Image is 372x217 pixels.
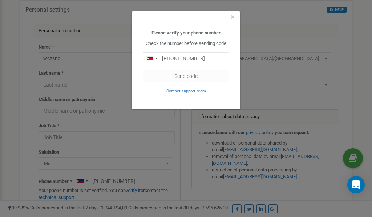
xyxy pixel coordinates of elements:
[231,13,235,21] button: Close
[347,176,365,193] div: Open Intercom Messenger
[143,52,229,64] input: 0905 123 4567
[166,88,206,93] a: Contact support team
[166,89,206,93] small: Contact support team
[143,40,229,47] p: Check the number before sending code
[143,53,160,64] div: Telephone country code
[143,70,229,82] button: Send code
[151,30,221,36] b: Please verify your phone number
[231,13,235,21] span: ×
